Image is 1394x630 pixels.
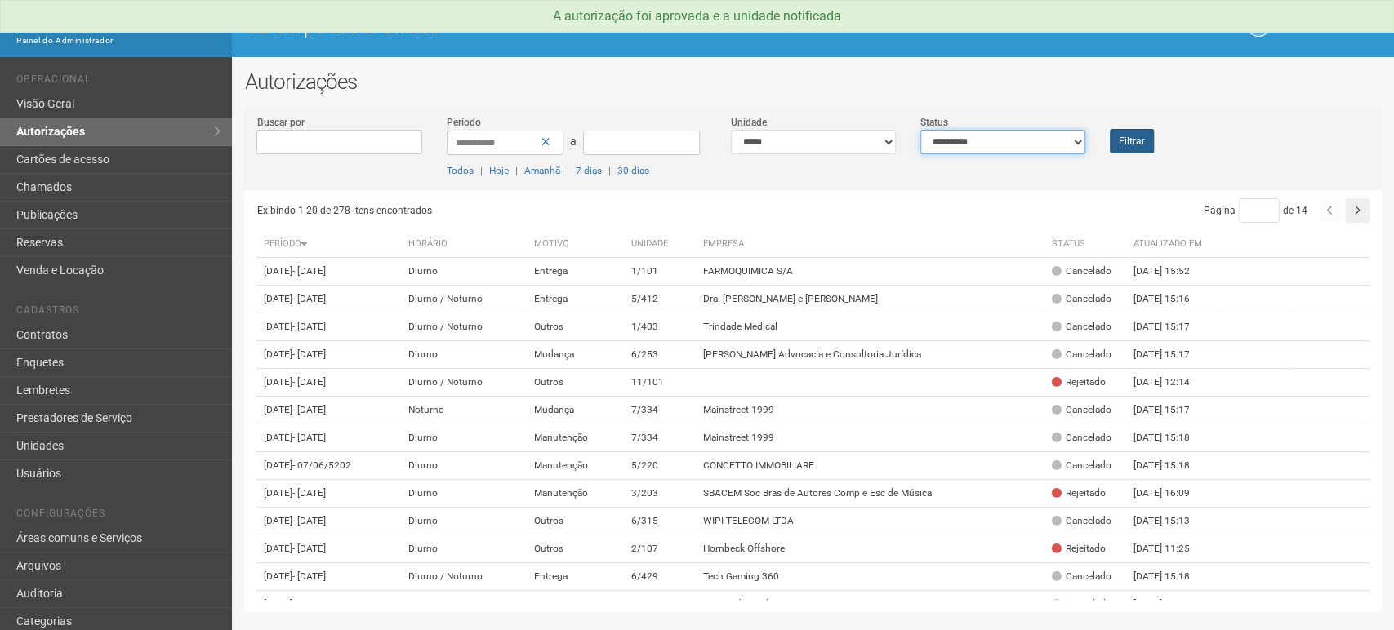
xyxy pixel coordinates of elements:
td: WIPI TELECOM LTDA [696,508,1044,535]
td: [DATE] 15:17 [1126,397,1216,424]
td: [DATE] [256,508,401,535]
td: Mudança [528,341,624,369]
td: [DATE] 15:16 [1126,286,1216,313]
span: a [570,135,577,148]
td: 5/220 [624,452,696,480]
td: [DATE] [256,397,401,424]
td: Entrega [528,563,624,591]
th: Atualizado em [1126,231,1216,258]
td: [DATE] 15:13 [1126,508,1216,535]
div: Cancelado [1051,597,1111,611]
td: [DATE] [256,563,401,591]
td: [DATE] 15:17 [1126,341,1216,369]
span: - [DATE] [292,293,325,304]
span: Página de 14 [1204,205,1307,216]
th: Unidade [624,231,696,258]
span: | [567,165,569,176]
td: Diurno / Noturno [402,286,528,313]
td: Diurno / Noturno [402,591,528,619]
td: Trindade Medical [696,313,1044,341]
span: | [480,165,483,176]
td: [DATE] 15:17 [1126,313,1216,341]
td: [DATE] 12:14 [1126,369,1216,397]
li: Configurações [16,508,220,525]
td: Diurno [402,424,528,452]
span: - 27/09/9202 [292,598,350,610]
h1: O2 Corporate & Offices [244,16,800,38]
td: 3/203 [624,480,696,508]
td: Diurno [402,508,528,535]
td: 7/334 [624,424,696,452]
th: Motivo [528,231,624,258]
td: [DATE] [256,452,401,480]
div: Cancelado [1051,514,1111,528]
td: Outros [528,313,624,341]
td: Entrega [528,591,624,619]
td: [DATE] 15:52 [1126,258,1216,286]
td: Outros [528,508,624,535]
button: Filtrar [1110,129,1154,153]
td: [DATE] 15:18 [1126,452,1216,480]
h2: Autorizações [244,69,1382,94]
span: - [DATE] [292,570,325,582]
label: Período [447,115,481,130]
div: Cancelado [1051,570,1111,583]
td: [DATE] 15:18 [1126,424,1216,452]
td: [DATE] 11:25 [1126,535,1216,563]
th: Horário [402,231,528,258]
td: Diurno / Noturno [402,563,528,591]
td: 7/334 [624,397,696,424]
div: Cancelado [1051,403,1111,417]
div: Cancelado [1051,459,1111,472]
td: 11/101 [624,369,696,397]
td: Entrega [528,286,624,313]
td: Tech Gaming 360 [696,563,1044,591]
span: - [DATE] [292,432,325,443]
td: SBACEM Soc Bras de Autores Comp e Esc de Música [696,480,1044,508]
a: Todos [447,165,474,176]
a: Hoje [489,165,509,176]
td: Diurno [402,480,528,508]
td: Diurno / Noturno [402,369,528,397]
a: 30 dias [617,165,649,176]
td: 4/202 [624,591,696,619]
th: Empresa [696,231,1044,258]
span: - 07/06/5202 [292,459,350,471]
td: Noturno [402,397,528,424]
td: [DATE] [256,369,401,397]
td: Diurno [402,258,528,286]
a: 7 dias [576,165,602,176]
td: [DATE] [256,424,401,452]
td: Diurno [402,341,528,369]
td: Diurno [402,535,528,563]
div: Rejeitado [1051,542,1105,556]
th: Período [256,231,401,258]
span: - [DATE] [292,348,325,360]
label: Status [920,115,948,130]
div: Rejeitado [1051,375,1105,389]
td: Dra. [PERSON_NAME] e [PERSON_NAME] [696,286,1044,313]
td: 6/253 [624,341,696,369]
td: [DATE] [256,258,401,286]
td: Manutenção [528,480,624,508]
td: 6/315 [624,508,696,535]
li: Cadastros [16,304,220,322]
span: | [515,165,518,176]
td: Outros [528,369,624,397]
div: Cancelado [1051,320,1111,334]
td: Diurno [402,452,528,480]
td: 1/101 [624,258,696,286]
td: [DATE] [256,341,401,369]
td: Mainstreet 1999 [696,424,1044,452]
label: Unidade [731,115,767,130]
li: Operacional [16,73,220,91]
div: Painel do Administrador [16,33,220,48]
span: - [DATE] [292,515,325,526]
a: Amanhã [524,165,560,176]
td: 1/403 [624,313,696,341]
div: Rejeitado [1051,486,1105,500]
td: 6/429 [624,563,696,591]
div: Exibindo 1-20 de 278 itens encontrados [256,198,813,223]
span: - [DATE] [292,376,325,388]
td: Mainstreet 1999 [696,397,1044,424]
